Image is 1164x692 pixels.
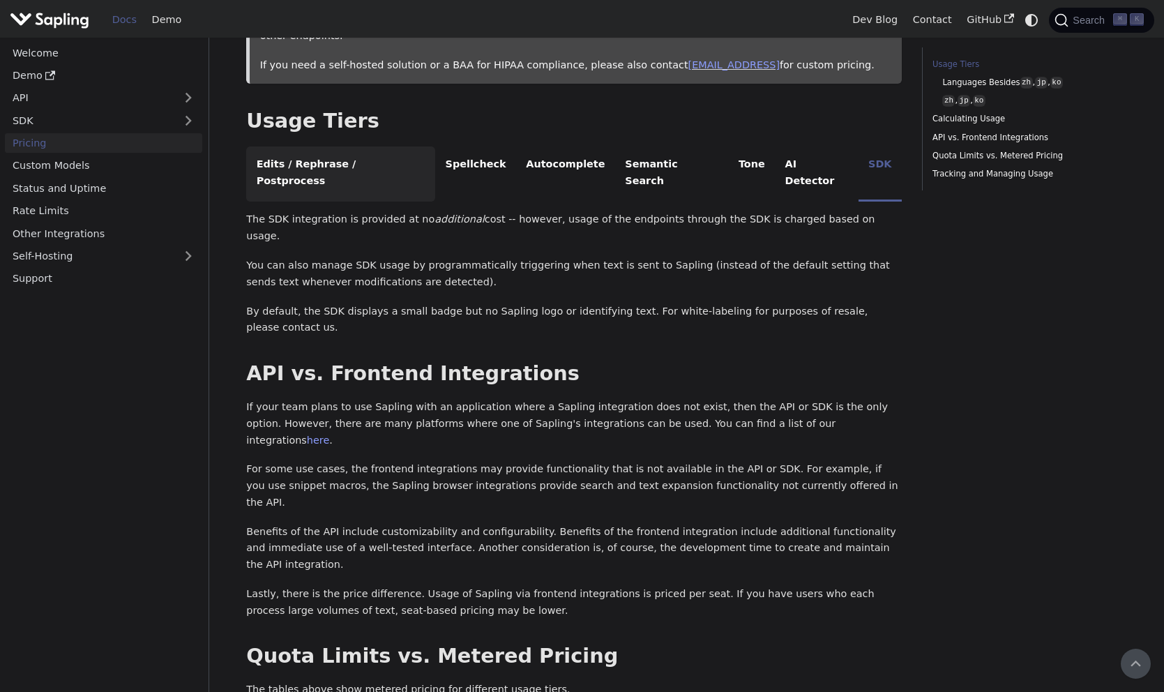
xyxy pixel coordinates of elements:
[260,57,892,74] p: If you need a self-hosted solution or a BAA for HIPAA compliance, please also contact for custom ...
[246,303,902,337] p: By default, the SDK displays a small badge but no Sapling logo or identifying text. For white-lab...
[859,146,902,202] li: SDK
[5,178,202,198] a: Status and Uptime
[942,76,1117,89] a: Languages Besideszh,jp,ko
[144,9,189,31] a: Demo
[5,133,202,153] a: Pricing
[1121,649,1151,679] button: Scroll back to top
[10,10,94,30] a: Sapling.ai
[932,167,1121,181] a: Tracking and Managing Usage
[307,435,329,446] a: here
[5,201,202,221] a: Rate Limits
[973,95,985,107] code: ko
[5,246,202,266] a: Self-Hosting
[932,149,1121,163] a: Quota Limits vs. Metered Pricing
[1068,15,1113,26] span: Search
[1113,13,1127,26] kbd: ⌘
[174,110,202,130] button: Expand sidebar category 'SDK'
[932,112,1121,126] a: Calculating Usage
[5,43,202,63] a: Welcome
[615,146,729,202] li: Semantic Search
[959,9,1021,31] a: GitHub
[246,399,902,449] p: If your team plans to use Sapling with an application where a Sapling integration does not exist,...
[246,211,902,245] p: The SDK integration is provided at no cost -- however, usage of the endpoints through the SDK is ...
[246,109,902,134] h2: Usage Tiers
[174,88,202,108] button: Expand sidebar category 'API'
[932,131,1121,144] a: API vs. Frontend Integrations
[1050,77,1063,89] code: ko
[5,110,174,130] a: SDK
[246,146,435,202] li: Edits / Rephrase / Postprocess
[1020,77,1033,89] code: zh
[246,461,902,511] p: For some use cases, the frontend integrations may provide functionality that is not available in ...
[5,88,174,108] a: API
[958,95,970,107] code: jp
[5,156,202,176] a: Custom Models
[246,257,902,291] p: You can also manage SDK usage by programmatically triggering when text is sent to Sapling (instea...
[5,269,202,289] a: Support
[1130,13,1144,26] kbd: K
[932,58,1121,71] a: Usage Tiers
[246,586,902,619] p: Lastly, there is the price difference. Usage of Sapling via frontend integrations is priced per s...
[246,361,902,386] h2: API vs. Frontend Integrations
[729,146,776,202] li: Tone
[1035,77,1048,89] code: jp
[5,223,202,243] a: Other Integrations
[435,146,516,202] li: Spellcheck
[10,10,89,30] img: Sapling.ai
[1022,10,1042,30] button: Switch between dark and light mode (currently system mode)
[942,95,955,107] code: zh
[246,524,902,573] p: Benefits of the API include customizability and configurability. Benefits of the frontend integra...
[105,9,144,31] a: Docs
[775,146,859,202] li: AI Detector
[434,213,484,225] em: additional
[1049,8,1154,33] button: Search (Command+K)
[845,9,905,31] a: Dev Blog
[905,9,960,31] a: Contact
[942,94,1117,107] a: zh,jp,ko
[516,146,615,202] li: Autocomplete
[246,644,902,669] h2: Quota Limits vs. Metered Pricing
[688,59,780,70] a: [EMAIL_ADDRESS]
[5,66,202,86] a: Demo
